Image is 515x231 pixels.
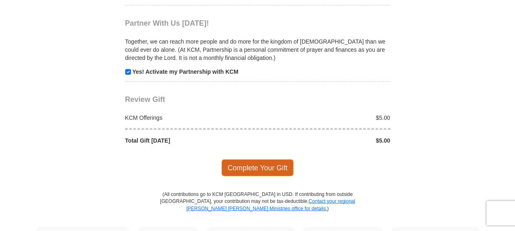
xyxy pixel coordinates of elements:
[221,159,294,176] span: Complete Your Gift
[160,191,356,227] p: (All contributions go to KCM [GEOGRAPHIC_DATA] in USD. If contributing from outside [GEOGRAPHIC_D...
[121,136,258,145] div: Total Gift [DATE]
[186,198,355,211] a: Contact your regional [PERSON_NAME] [PERSON_NAME] Ministries office for details.
[121,114,258,122] div: KCM Offerings
[125,19,209,27] span: Partner With Us [DATE]!
[125,37,390,62] p: Together, we can reach more people and do more for the kingdom of [DEMOGRAPHIC_DATA] than we coul...
[258,136,395,145] div: $5.00
[132,68,238,75] strong: Yes! Activate my Partnership with KCM
[258,114,395,122] div: $5.00
[125,95,165,103] span: Review Gift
